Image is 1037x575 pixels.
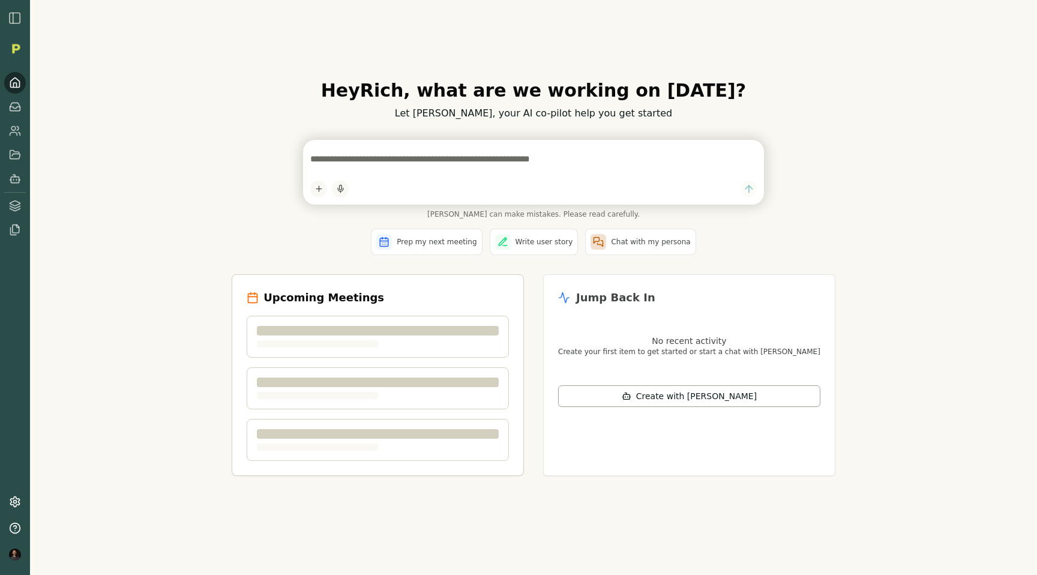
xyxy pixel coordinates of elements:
img: Organization logo [7,40,25,58]
span: Chat with my persona [611,237,690,247]
span: Write user story [515,237,573,247]
button: Prep my next meeting [371,229,482,255]
p: Create your first item to get started or start a chat with [PERSON_NAME] [558,347,820,357]
img: profile [9,549,21,561]
button: Help [4,517,26,539]
p: Let [PERSON_NAME], your AI co-pilot help you get started [232,106,835,121]
h2: Upcoming Meetings [263,289,384,306]
h1: Hey Rich , what are we working on [DATE]? [232,80,835,101]
button: Send message [741,181,757,197]
button: Create with [PERSON_NAME] [558,385,820,407]
button: Write user story [490,229,579,255]
span: Create with [PERSON_NAME] [636,390,757,402]
h2: Jump Back In [576,289,655,306]
span: [PERSON_NAME] can make mistakes. Please read carefully. [303,209,764,219]
button: Start dictation [332,181,349,197]
button: Chat with my persona [585,229,696,255]
span: Prep my next meeting [397,237,476,247]
button: Add content to chat [310,181,327,197]
img: sidebar [8,11,22,25]
p: No recent activity [558,335,820,347]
